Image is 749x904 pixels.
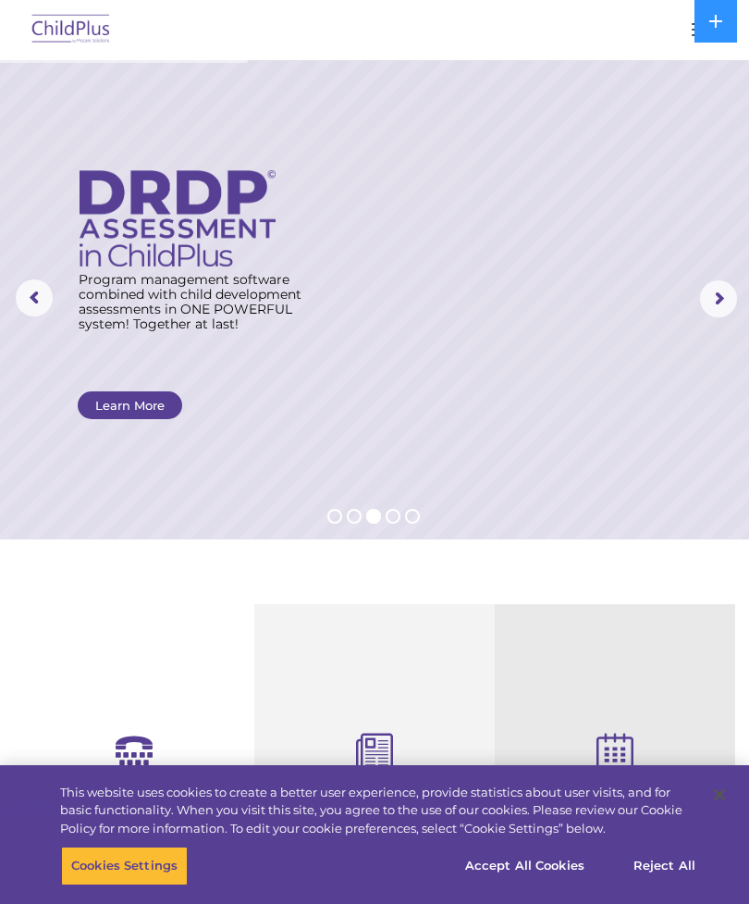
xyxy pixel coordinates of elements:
img: DRDP Assessment in ChildPlus [80,170,276,266]
button: Accept All Cookies [455,847,595,885]
rs-layer: Program management software combined with child development assessments in ONE POWERFUL system! T... [79,272,318,331]
img: ChildPlus by Procare Solutions [28,8,115,52]
button: Close [699,774,740,815]
a: Learn More [78,391,182,419]
button: Cookies Settings [61,847,188,885]
div: This website uses cookies to create a better user experience, provide statistics about user visit... [60,784,697,838]
button: Reject All [607,847,722,885]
